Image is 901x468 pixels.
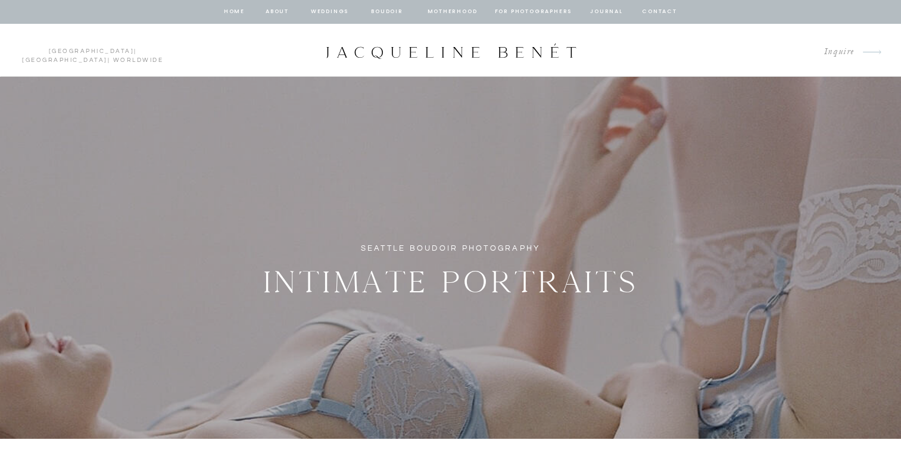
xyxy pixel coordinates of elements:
[428,7,477,17] a: Motherhood
[261,258,641,299] h2: Intimate Portraits
[310,7,350,17] a: Weddings
[641,7,679,17] a: contact
[265,7,290,17] a: about
[17,47,169,54] p: | | Worldwide
[495,7,572,17] a: for photographers
[370,7,404,17] a: BOUDOIR
[354,242,548,255] h1: Seattle Boudoir Photography
[588,7,625,17] a: journal
[22,57,108,63] a: [GEOGRAPHIC_DATA]
[49,48,135,54] a: [GEOGRAPHIC_DATA]
[223,7,246,17] a: home
[815,44,855,60] a: Inquire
